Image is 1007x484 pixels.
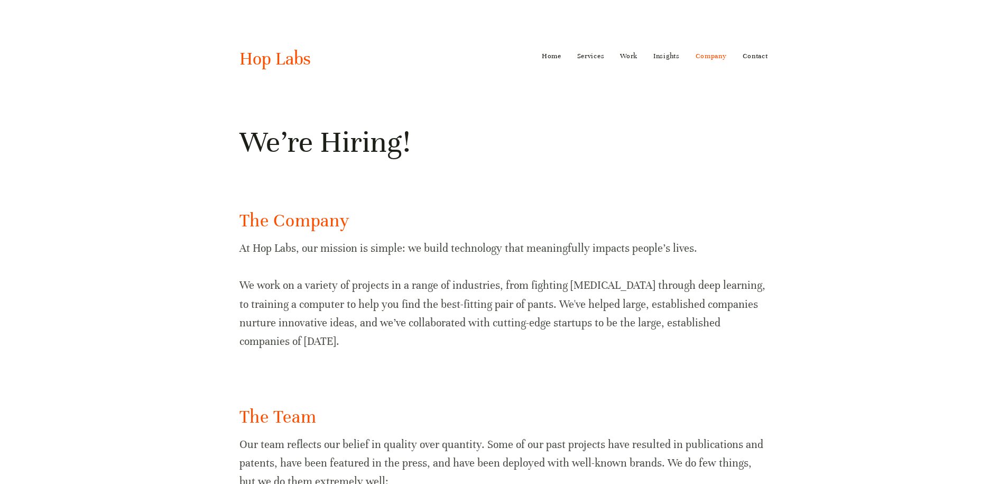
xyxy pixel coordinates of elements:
[239,208,768,233] h2: The Company
[239,405,768,430] h2: The Team
[577,48,605,65] a: Services
[653,48,680,65] a: Insights
[696,48,727,65] a: Company
[239,123,768,161] h1: We’re Hiring!
[743,48,768,65] a: Contact
[239,48,311,70] a: Hop Labs
[620,48,638,65] a: Work
[542,48,561,65] a: Home
[239,276,768,351] p: We work on a variety of projects in a range of industries, from fighting [MEDICAL_DATA] through d...
[239,239,768,258] p: At Hop Labs, our mission is simple: we build technology that meaningfully impacts people’s lives.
